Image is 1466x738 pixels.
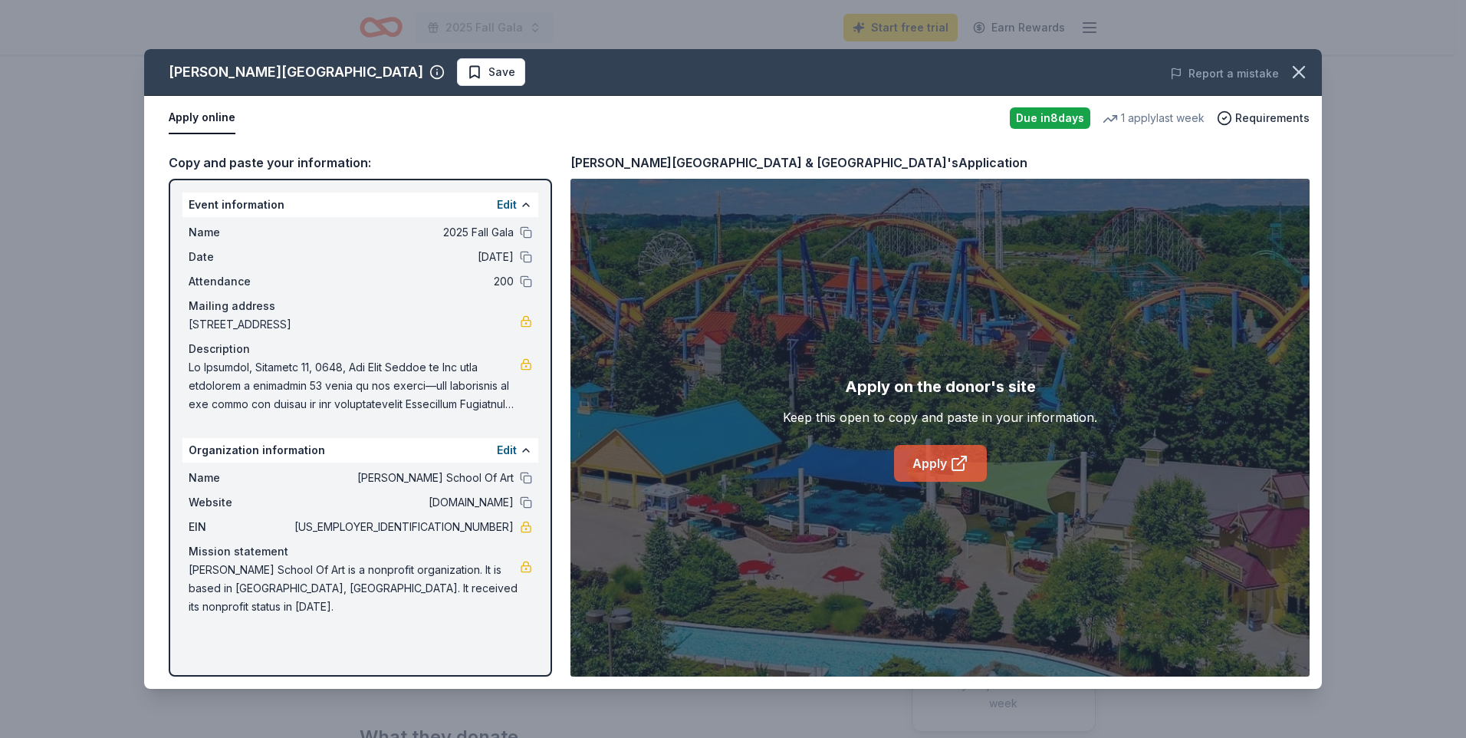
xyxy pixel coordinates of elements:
[497,196,517,214] button: Edit
[570,153,1027,173] div: [PERSON_NAME][GEOGRAPHIC_DATA] & [GEOGRAPHIC_DATA]'s Application
[189,493,291,512] span: Website
[169,153,552,173] div: Copy and paste your information:
[189,518,291,536] span: EIN
[189,315,520,334] span: [STREET_ADDRESS]
[291,272,514,291] span: 200
[291,518,514,536] span: [US_EMPLOYER_IDENTIFICATION_NUMBER]
[189,340,532,358] div: Description
[182,193,538,217] div: Event information
[894,445,987,482] a: Apply
[488,63,515,81] span: Save
[189,542,532,561] div: Mission statement
[189,248,291,266] span: Date
[1235,109,1310,127] span: Requirements
[845,374,1036,399] div: Apply on the donor's site
[1103,109,1205,127] div: 1 apply last week
[169,102,235,134] button: Apply online
[182,438,538,463] div: Organization information
[1217,109,1310,127] button: Requirements
[1010,107,1090,129] div: Due in 8 days
[189,358,520,413] span: Lo Ipsumdol, Sitametc 11, 0648, Adi Elit Seddoe te Inc utla etdolorem a enimadmin 53 venia qu nos...
[291,248,514,266] span: [DATE]
[189,561,520,616] span: [PERSON_NAME] School Of Art is a nonprofit organization. It is based in [GEOGRAPHIC_DATA], [GEOGR...
[291,493,514,512] span: [DOMAIN_NAME]
[1170,64,1279,83] button: Report a mistake
[189,223,291,242] span: Name
[783,408,1097,427] div: Keep this open to copy and paste in your information.
[291,223,514,242] span: 2025 Fall Gala
[169,60,423,84] div: [PERSON_NAME][GEOGRAPHIC_DATA]
[189,272,291,291] span: Attendance
[291,469,514,487] span: [PERSON_NAME] School Of Art
[457,58,525,86] button: Save
[189,469,291,487] span: Name
[497,441,517,460] button: Edit
[189,297,532,315] div: Mailing address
